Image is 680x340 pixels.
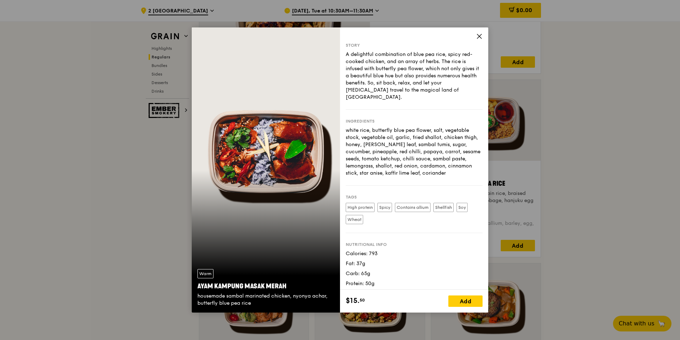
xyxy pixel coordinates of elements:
div: A delightful combination of blue pea rice, spicy red-cooked chicken, and an array of herbs. The r... [346,51,483,101]
label: High protein [346,203,375,212]
div: housemade sambal marinated chicken, nyonya achar, butterfly blue pea rice [197,293,334,307]
div: Story [346,42,483,48]
span: $15. [346,295,360,306]
div: Tags [346,194,483,200]
label: Shellfish [433,203,454,212]
div: Fat: 37g [346,260,483,267]
div: Ingredients [346,118,483,124]
span: 50 [360,297,365,303]
div: Ayam Kampung Masak Merah [197,281,334,291]
label: Contains allium [395,203,431,212]
div: Nutritional info [346,242,483,247]
div: Calories: 793 [346,250,483,257]
label: Soy [457,203,468,212]
div: white rice, butterfly blue pea flower, salt, vegetable stock, vegetable oil, garlic, fried shallo... [346,127,483,177]
label: Spicy [377,203,392,212]
div: Add [448,295,483,307]
div: Warm [197,269,213,278]
label: Wheat [346,215,363,224]
div: Carb: 65g [346,270,483,277]
div: Protein: 50g [346,280,483,287]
